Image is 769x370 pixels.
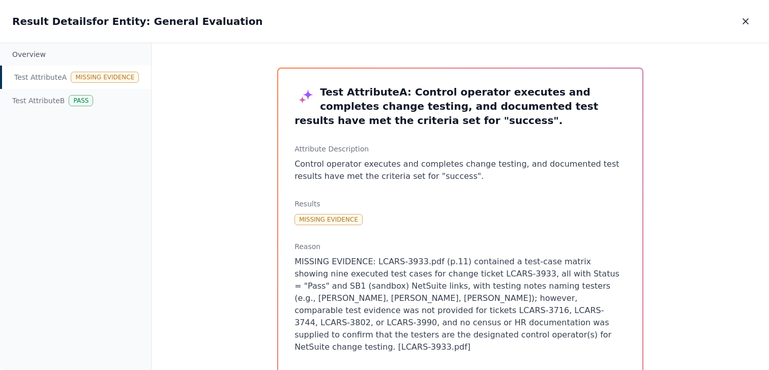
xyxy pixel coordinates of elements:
[69,95,93,106] div: Pass
[294,85,626,128] h3: Test Attribute A : Control operator executes and completes change testing, and documented test re...
[12,14,263,28] h2: Result Details for Entity: General Evaluation
[71,72,139,83] div: Missing Evidence
[294,256,626,353] p: MISSING EVIDENCE: LCARS-3933.pdf (p.11) contained a test-case matrix showing nine executed test c...
[294,158,626,182] p: Control operator executes and completes change testing, and documented test results have met the ...
[294,214,363,225] div: Missing Evidence
[294,241,626,252] h3: Reason
[294,199,626,209] h3: Results
[294,144,626,154] h3: Attribute Description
